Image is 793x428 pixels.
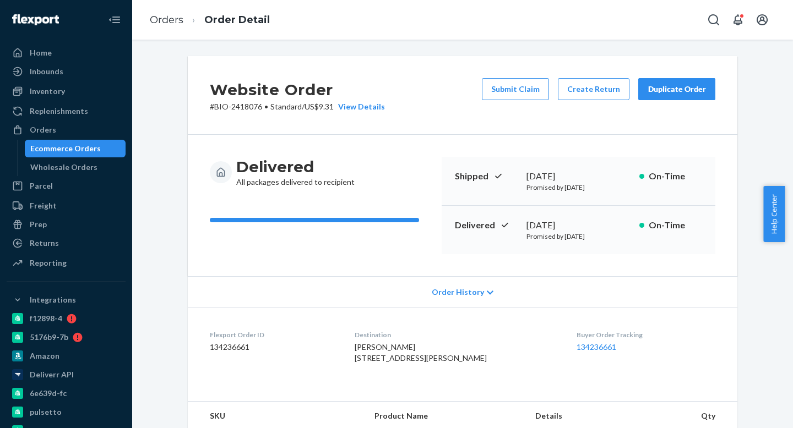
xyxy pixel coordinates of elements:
[526,232,631,241] p: Promised by [DATE]
[30,143,101,154] div: Ecommerce Orders
[577,330,715,339] dt: Buyer Order Tracking
[727,9,749,31] button: Open notifications
[7,63,126,80] a: Inbounds
[432,287,484,298] span: Order History
[7,216,126,233] a: Prep
[30,313,62,324] div: f12898-4
[30,257,67,268] div: Reporting
[526,183,631,192] p: Promised by [DATE]
[210,101,385,112] p: # BIO-2418076 / US$9.31
[7,234,126,252] a: Returns
[210,342,337,353] dd: 134236661
[577,342,616,352] a: 134236661
[7,291,126,309] button: Integrations
[210,78,385,101] h2: Website Order
[30,162,97,173] div: Wholesale Orders
[7,366,126,383] a: Deliverr API
[30,332,68,343] div: 5176b9-7b
[649,170,702,183] p: On-Time
[526,219,631,232] div: [DATE]
[30,180,53,191] div: Parcel
[30,200,57,211] div: Freight
[482,78,549,100] button: Submit Claim
[7,197,126,215] a: Freight
[7,44,126,62] a: Home
[25,158,126,176] a: Wholesale Orders
[30,369,74,380] div: Deliverr API
[7,385,126,402] a: 6e639d-fc
[150,14,183,26] a: Orders
[12,14,59,25] img: Flexport logo
[649,219,702,232] p: On-Time
[104,9,126,31] button: Close Navigation
[30,86,65,97] div: Inventory
[334,101,385,112] button: View Details
[7,328,126,346] a: 5176b9-7b
[763,186,785,242] button: Help Center
[25,140,126,157] a: Ecommerce Orders
[355,342,487,363] span: [PERSON_NAME] [STREET_ADDRESS][PERSON_NAME]
[30,238,59,249] div: Returns
[30,66,63,77] div: Inbounds
[7,310,126,327] a: f12898-4
[7,347,126,365] a: Amazon
[648,84,706,95] div: Duplicate Order
[210,330,337,339] dt: Flexport Order ID
[30,106,88,117] div: Replenishments
[751,9,773,31] button: Open account menu
[7,121,126,139] a: Orders
[30,47,52,58] div: Home
[7,177,126,195] a: Parcel
[30,407,62,418] div: pulsetto
[455,170,518,183] p: Shipped
[30,350,59,361] div: Amazon
[455,219,518,232] p: Delivered
[270,102,302,111] span: Standard
[7,254,126,272] a: Reporting
[264,102,268,111] span: •
[558,78,629,100] button: Create Return
[7,83,126,100] a: Inventory
[236,157,355,177] h3: Delivered
[7,102,126,120] a: Replenishments
[638,78,715,100] button: Duplicate Order
[30,294,76,305] div: Integrations
[204,14,270,26] a: Order Detail
[7,403,126,421] a: pulsetto
[355,330,560,339] dt: Destination
[236,157,355,188] div: All packages delivered to recipient
[703,9,725,31] button: Open Search Box
[526,170,631,183] div: [DATE]
[141,4,279,36] ol: breadcrumbs
[30,388,67,399] div: 6e639d-fc
[30,124,56,135] div: Orders
[30,219,47,230] div: Prep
